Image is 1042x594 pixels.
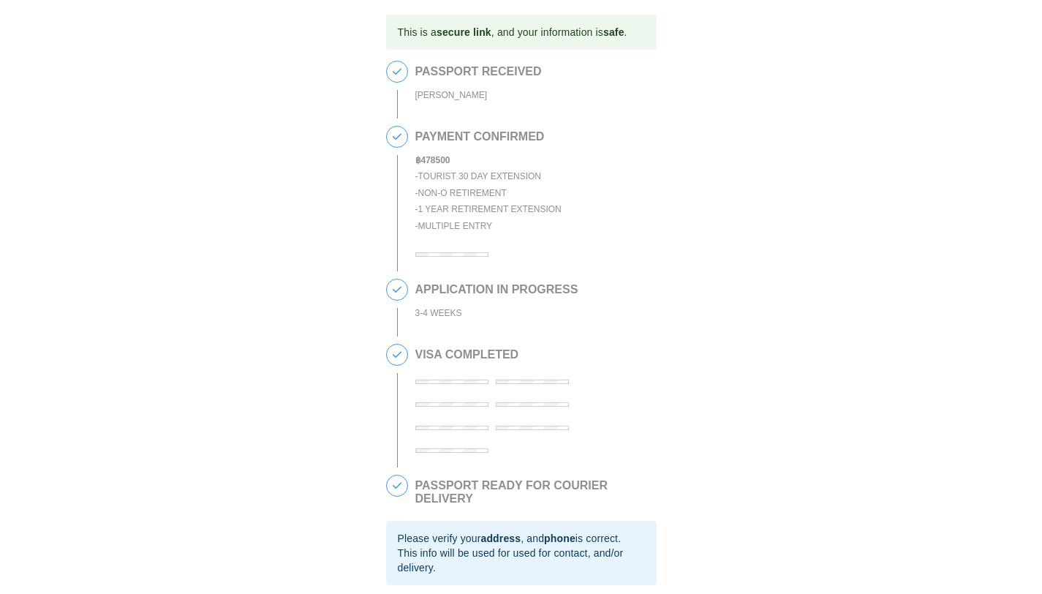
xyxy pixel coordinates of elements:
[415,168,562,185] div: - Tourist 30 Day Extension
[398,19,627,45] div: This is a , and your information is .
[387,61,407,82] span: 1
[415,185,562,202] div: - NON-O Retirement
[387,279,407,300] span: 3
[415,65,542,78] h2: PASSPORT RECEIVED
[415,130,562,143] h2: PAYMENT CONFIRMED
[398,546,645,575] div: This info will be used for used for contact, and/or delivery.
[480,533,521,544] b: address
[415,218,562,235] div: - Multiple entry
[415,201,562,218] div: - 1 Year Retirement Extension
[387,475,407,496] span: 5
[603,26,624,38] b: safe
[415,87,542,104] div: [PERSON_NAME]
[387,345,407,365] span: 4
[415,479,649,505] h2: PASSPORT READY FOR COURIER DELIVERY
[415,305,578,322] div: 3-4 WEEKS
[437,26,491,38] b: secure link
[415,348,649,361] h2: VISA COMPLETED
[415,283,578,296] h2: APPLICATION IN PROGRESS
[544,533,575,544] b: phone
[387,127,407,147] span: 2
[398,531,645,546] div: Please verify your , and is correct.
[415,155,450,165] b: ฿ 478500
